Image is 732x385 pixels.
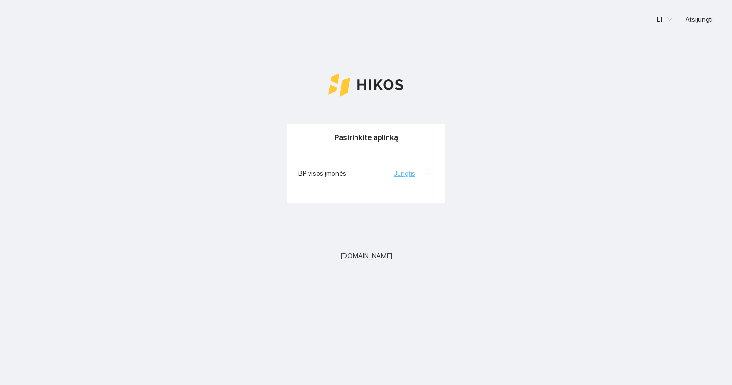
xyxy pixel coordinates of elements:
[394,170,415,177] a: Jungtis
[340,250,392,261] span: [DOMAIN_NAME]
[298,162,434,184] li: BP visos įmonės
[298,124,434,151] div: Pasirinkite aplinką
[657,12,672,26] span: LT
[678,11,721,27] button: Atsijungti
[686,14,713,24] span: Atsijungti
[423,170,430,177] span: ellipsis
